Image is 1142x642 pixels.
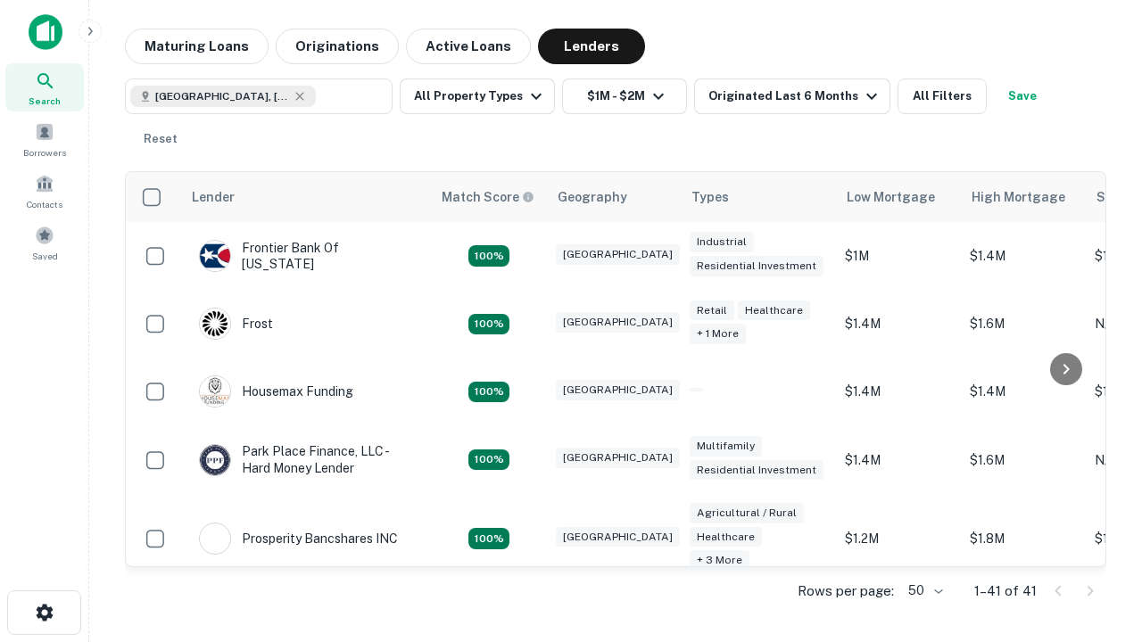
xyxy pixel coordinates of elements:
td: $1.4M [836,358,961,425]
div: Healthcare [690,527,762,547]
div: [GEOGRAPHIC_DATA] [556,312,680,333]
div: Multifamily [690,436,762,457]
th: High Mortgage [961,172,1086,222]
th: Types [681,172,836,222]
button: Reset [132,121,189,157]
td: $1.4M [836,290,961,358]
div: + 1 more [690,324,746,344]
div: Healthcare [738,300,810,321]
a: Contacts [5,167,84,215]
iframe: Chat Widget [1053,442,1142,528]
div: Matching Properties: 4, hasApolloMatch: undefined [468,449,509,471]
div: 50 [901,578,946,604]
button: Originated Last 6 Months [694,78,890,114]
div: Agricultural / Rural [690,503,804,523]
p: 1–41 of 41 [974,580,1037,602]
span: Borrowers [23,145,66,160]
div: [GEOGRAPHIC_DATA] [556,448,680,468]
button: Originations [276,29,399,64]
img: picture [200,376,230,407]
p: Rows per page: [798,580,894,602]
div: Originated Last 6 Months [708,86,882,107]
div: Matching Properties: 4, hasApolloMatch: undefined [468,245,509,267]
span: Saved [32,249,58,263]
img: picture [200,241,230,271]
div: Park Place Finance, LLC - Hard Money Lender [199,443,413,475]
div: [GEOGRAPHIC_DATA] [556,380,680,400]
button: Save your search to get updates of matches that match your search criteria. [994,78,1051,114]
img: picture [200,523,230,554]
span: Search [29,94,61,108]
div: Low Mortgage [847,186,935,208]
div: [GEOGRAPHIC_DATA] [556,527,680,547]
span: Contacts [27,197,62,211]
div: Matching Properties: 4, hasApolloMatch: undefined [468,382,509,403]
div: Prosperity Bancshares INC [199,523,398,555]
a: Search [5,63,84,111]
button: All Filters [898,78,987,114]
h6: Match Score [442,187,531,207]
th: Capitalize uses an advanced AI algorithm to match your search with the best lender. The match sco... [431,172,547,222]
td: $1M [836,222,961,290]
th: Low Mortgage [836,172,961,222]
div: Housemax Funding [199,375,353,407]
button: Maturing Loans [125,29,269,64]
th: Geography [547,172,681,222]
td: $1.4M [836,425,961,493]
div: Retail [690,300,734,321]
img: picture [200,445,230,475]
div: Residential Investment [690,256,823,276]
div: Frost [199,308,273,340]
th: Lender [181,172,431,222]
div: Frontier Bank Of [US_STATE] [199,240,413,272]
div: Matching Properties: 4, hasApolloMatch: undefined [468,314,509,335]
img: capitalize-icon.png [29,14,62,50]
a: Borrowers [5,115,84,163]
div: + 3 more [690,550,749,571]
button: All Property Types [400,78,555,114]
td: $1.4M [961,222,1086,290]
div: [GEOGRAPHIC_DATA] [556,244,680,265]
div: Residential Investment [690,460,823,481]
button: Active Loans [406,29,531,64]
div: Types [691,186,729,208]
td: $1.4M [961,358,1086,425]
a: Saved [5,218,84,267]
span: [GEOGRAPHIC_DATA], [GEOGRAPHIC_DATA], [GEOGRAPHIC_DATA] [155,88,289,104]
div: Capitalize uses an advanced AI algorithm to match your search with the best lender. The match sco... [442,187,534,207]
td: $1.2M [836,494,961,584]
td: $1.6M [961,425,1086,493]
div: Matching Properties: 7, hasApolloMatch: undefined [468,528,509,549]
div: Lender [192,186,235,208]
button: $1M - $2M [562,78,687,114]
td: $1.8M [961,494,1086,584]
img: picture [200,309,230,339]
td: $1.6M [961,290,1086,358]
div: Geography [558,186,627,208]
button: Lenders [538,29,645,64]
div: Industrial [690,232,754,252]
div: High Mortgage [972,186,1065,208]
